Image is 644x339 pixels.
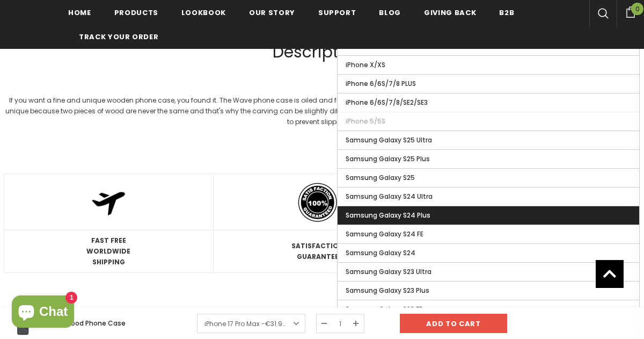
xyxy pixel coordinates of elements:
img: Mail Plane [89,182,128,222]
span: iPhone X/XS [346,60,385,69]
span: Home [68,8,91,18]
span: Samsung Galaxy S24 [346,248,415,257]
a: iPhone 17 Pro Max -€31.90EUR [197,314,305,333]
span: Samsung Galaxy S25 Ultra [346,135,432,145]
span: iPhone 5/5S [346,117,385,126]
span: Samsung Galaxy S25 [346,173,415,182]
inbox-online-store-chat: Shopify online store chat [9,295,77,330]
span: Samsung Galaxy S25 Plus [346,154,430,163]
span: Description [273,40,363,63]
span: Giving back [424,8,476,18]
img: Satisfaction Badge [297,182,338,222]
strong: FAST FREE [91,236,126,245]
strong: SATISFACTION [291,241,344,250]
div: If you want a fine and unique wooden phone case, you found it. The Wave phone case is oiled and f... [4,95,632,127]
span: Wave Wood Phone Case [44,319,126,328]
span: iPhone 6/6S/7/8/SE2/SE3 [346,98,428,107]
span: Samsung Galaxy S23 Plus [346,286,429,295]
span: 0 [631,3,643,15]
span: iPhone 6/6S/7/8 PLUS [346,79,416,88]
span: Samsung Galaxy S23 Ultra [346,267,431,276]
span: Samsung Galaxy S23 FE [346,305,422,314]
span: Samsung Galaxy S24 Ultra [346,192,433,201]
strong: SHIPPING [92,257,125,266]
strong: WORLDWIDE [86,247,130,256]
span: Lookbook [181,8,226,18]
input: Add to cart [400,314,507,333]
span: Track your order [79,32,158,42]
span: Samsung Galaxy S24 FE [346,229,423,239]
strong: GUARANTEE [297,252,339,261]
span: Products [114,8,158,18]
span: Our Story [249,8,295,18]
a: Track your order [79,24,158,48]
a: 0 [617,5,644,18]
span: support [318,8,356,18]
span: €31.90EUR [265,319,298,328]
span: Blog [379,8,401,18]
span: B2B [499,8,514,18]
span: Samsung Galaxy S24 Plus [346,211,430,220]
